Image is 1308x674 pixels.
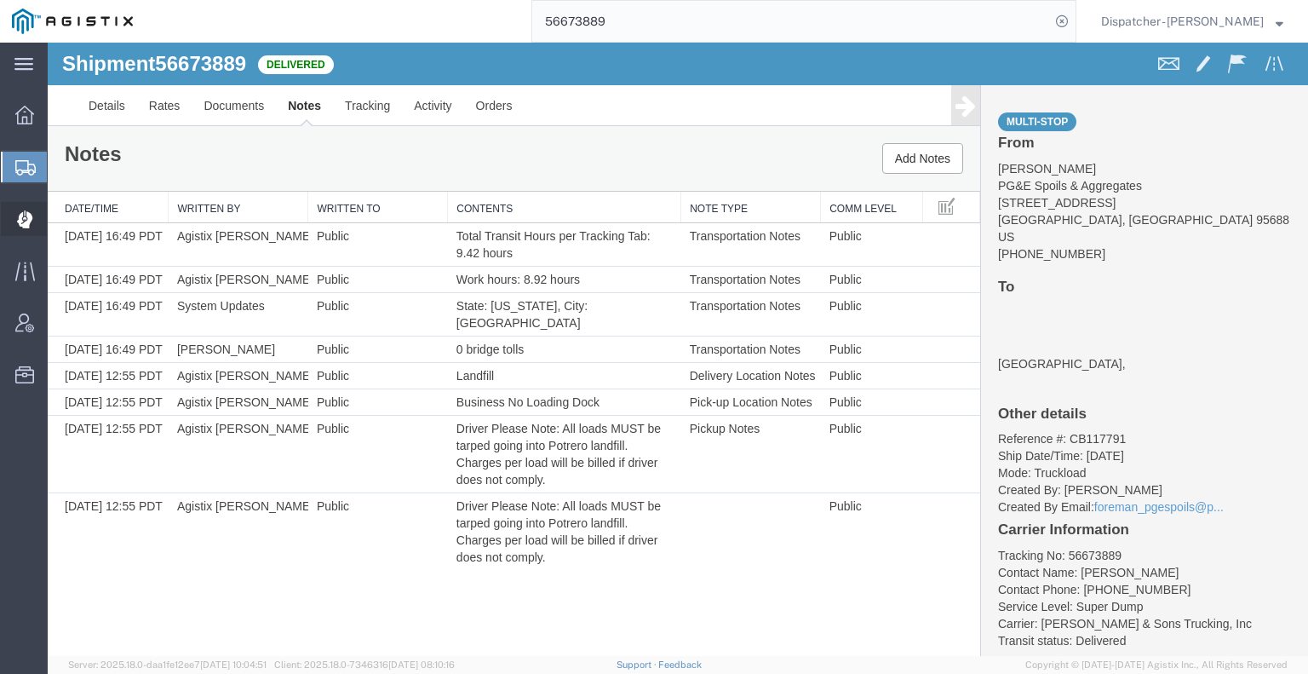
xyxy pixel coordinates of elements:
li: Transit status: Delivered [950,590,1243,607]
td: Transportation Notes [634,181,773,224]
td: Public [773,224,875,251]
a: Feedback [658,660,702,670]
li: Ship Date/Time: [DATE] [950,405,1243,422]
td: Public [773,181,875,224]
a: Multi-stop [950,74,1029,88]
h4: Carrier Information [950,480,1243,496]
li: Created By Email: [950,456,1243,473]
td: [PERSON_NAME] [121,294,261,320]
td: Public [773,320,875,347]
td: Agistix [PERSON_NAME] [121,451,261,528]
span: Server: 2025.18.0-daa1fe12ee7 [68,660,267,670]
td: Agistix [PERSON_NAME] [121,347,261,373]
td: Delivery Location Notes [634,320,773,347]
span: Business No Loading Dock [409,353,552,366]
li: Contact Phone: [PHONE_NUMBER] [950,539,1243,556]
td: Public [261,224,400,251]
button: Add Notes [835,101,915,131]
a: Support [617,660,659,670]
span: Total Transit Hours per Tracking Tab: 9.42 hours [409,187,606,217]
h4: To [950,237,1243,253]
td: Agistix [PERSON_NAME] [121,224,261,251]
td: Public [261,451,400,528]
td: Public [261,181,400,224]
li: Carrier: [PERSON_NAME] & Sons Trucking, Inc [950,573,1243,590]
th: Contents: activate to sort column ascending [400,149,634,181]
td: Public [773,294,875,320]
td: Agistix [PERSON_NAME] [121,373,261,451]
span: Dispatcher - Cameron Bowman [1101,12,1264,31]
th: Written To: activate to sort column ascending [261,149,400,181]
th: Note Type: activate to sort column ascending [634,149,773,181]
td: Public [261,294,400,320]
span: [DATE] 08:10:16 [388,660,455,670]
button: Dispatcher - [PERSON_NAME] [1100,11,1284,32]
span: Driver Please Note: All loads MUST be tarped going into Potrero landfill. Charges per load will b... [409,457,617,521]
address: [PERSON_NAME] PG&E Spoils & Aggregates [STREET_ADDRESS] [GEOGRAPHIC_DATA], [GEOGRAPHIC_DATA] 9568... [950,118,1243,220]
span: Work hours: 8.92 hours [409,230,532,244]
span: 0 bridge tolls [409,300,476,314]
th: Comm Level: activate to sort column ascending [773,149,875,181]
td: Public [261,251,400,294]
h4: From [950,93,1243,109]
a: Orders [416,43,477,84]
span: Copyright © [DATE]-[DATE] Agistix Inc., All Rights Reserved [1025,658,1288,672]
a: Notes [228,43,285,84]
td: Public [773,373,875,451]
button: Manage table columns [884,149,915,180]
h4: Other details [950,364,1243,380]
td: Public [261,373,400,451]
td: Pickup Notes [634,373,773,451]
td: Public [261,320,400,347]
span: [DATE] 10:04:51 [200,660,267,670]
li: Contact Name: [PERSON_NAME] [950,521,1243,539]
span: Multi-stop [950,70,1029,89]
td: Transportation Notes [634,294,773,320]
td: Public [261,347,400,373]
li: Mode: Truckload [950,422,1243,439]
li: Tracking No: 56673889 [950,504,1243,521]
address: [GEOGRAPHIC_DATA], [950,262,1243,347]
li: Service Level: Super Dump [950,556,1243,573]
td: Public [773,451,875,528]
td: Agistix [PERSON_NAME] [121,181,261,224]
iframe: FS Legacy Container [48,43,1308,656]
li: Reference #: CB117791 [950,388,1243,405]
a: Tracking [285,43,354,84]
td: Public [773,347,875,373]
td: Public [773,251,875,294]
td: Pick-up Location Notes [634,347,773,373]
li: Created By: [PERSON_NAME] [950,439,1243,456]
h1: Notes [17,101,74,123]
a: Rates [89,43,145,84]
a: foreman_pgespoils@p... [1047,458,1176,471]
th: Written By: activate to sort column ascending [121,149,261,181]
span: Driver Please Note: All loads MUST be tarped going into Potrero landfill. Charges per load will b... [409,379,617,444]
td: System Updates [121,251,261,294]
img: logo [12,9,133,34]
input: Search for shipment number, reference number [532,1,1050,42]
span: State: [US_STATE], City: [GEOGRAPHIC_DATA] [409,256,543,287]
a: Documents [144,43,228,84]
span: US [950,187,967,201]
span: Landfill [409,326,446,340]
td: Transportation Notes [634,251,773,294]
td: Agistix [PERSON_NAME] [121,320,261,347]
span: Client: 2025.18.0-7346316 [274,660,455,670]
a: Activity [354,43,416,84]
td: Transportation Notes [634,224,773,251]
